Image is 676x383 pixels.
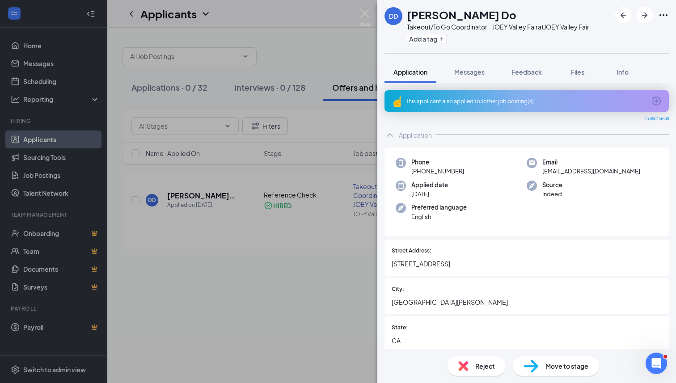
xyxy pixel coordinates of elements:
span: Street Address: [392,247,431,255]
svg: ArrowCircle [651,96,662,106]
svg: ArrowLeftNew [618,10,629,21]
iframe: Intercom live chat [646,353,667,374]
span: [EMAIL_ADDRESS][DOMAIN_NAME] [542,167,640,176]
span: Applied date [411,181,448,189]
span: Indeed [542,189,562,198]
span: Feedback [511,68,542,76]
span: CA [392,336,662,345]
h1: [PERSON_NAME] Do [407,7,516,22]
span: [STREET_ADDRESS] [392,259,662,269]
span: City: [392,285,404,294]
span: Info [617,68,629,76]
div: Application [399,130,432,139]
span: Collapse all [644,115,669,122]
span: Application [393,68,427,76]
div: Takeout/To Go Coordinator - JOEY Valley Fair at JOEY Valley Fair [407,22,589,31]
span: Source [542,181,562,189]
span: [DATE] [411,189,448,198]
svg: Ellipses [658,10,669,21]
span: Reject [475,361,495,371]
svg: ChevronUp [384,130,395,140]
svg: Plus [439,36,444,42]
div: DD [389,12,398,21]
span: Email [542,158,640,167]
span: Messages [454,68,485,76]
button: ArrowLeftNew [615,7,631,23]
span: Phone [411,158,464,167]
span: Preferred language [411,203,467,212]
button: ArrowRight [637,7,653,23]
span: English [411,212,467,221]
span: Move to stage [545,361,588,371]
svg: ArrowRight [639,10,650,21]
div: This applicant also applied to 3 other job posting(s) [406,97,646,105]
span: [GEOGRAPHIC_DATA][PERSON_NAME] [392,297,662,307]
span: [PHONE_NUMBER] [411,167,464,176]
span: Files [571,68,584,76]
span: State: [392,324,408,332]
button: PlusAdd a tag [407,34,447,43]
